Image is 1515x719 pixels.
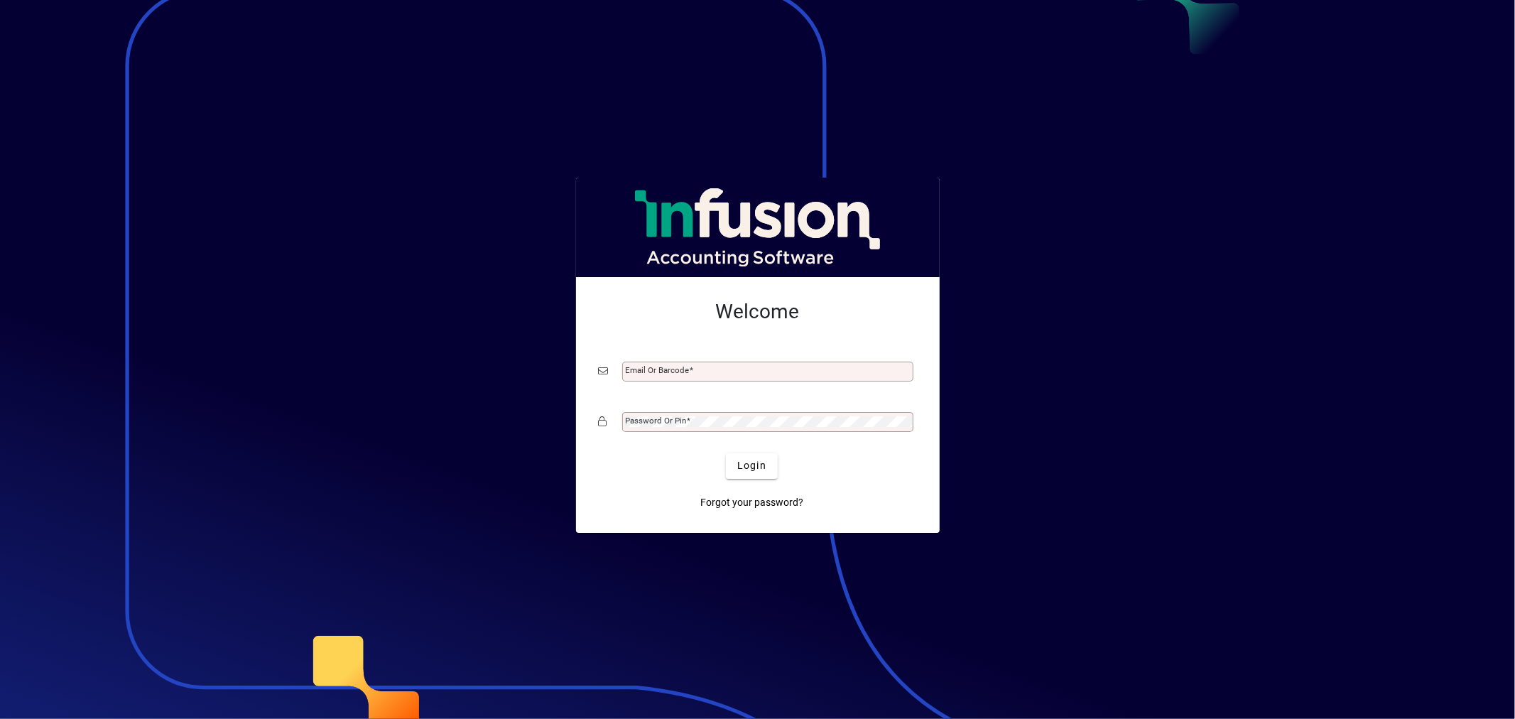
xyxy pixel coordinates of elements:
mat-label: Email or Barcode [626,365,690,375]
span: Forgot your password? [700,495,803,510]
mat-label: Password or Pin [626,416,687,426]
button: Login [726,453,778,479]
a: Forgot your password? [695,490,809,516]
span: Login [737,458,766,473]
h2: Welcome [599,300,917,324]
